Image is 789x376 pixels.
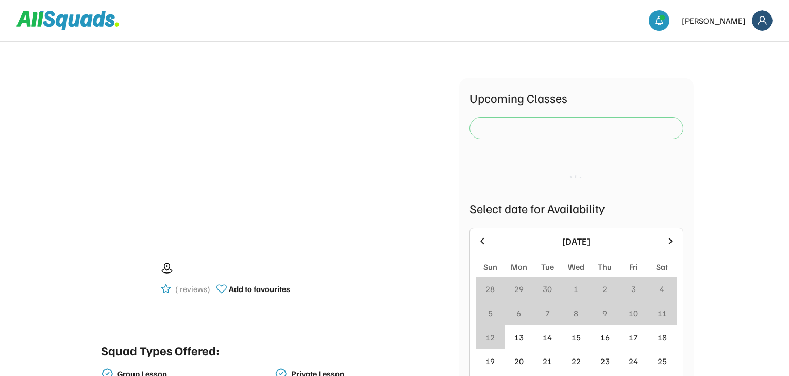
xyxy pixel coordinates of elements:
div: 14 [543,331,552,344]
div: Upcoming Classes [469,89,683,107]
img: yH5BAEAAAAALAAAAAABAAEAAAIBRAA7 [101,253,153,304]
div: 12 [485,331,495,344]
div: 25 [658,355,667,367]
div: 7 [545,307,550,319]
div: [PERSON_NAME] [682,14,746,27]
div: 28 [485,283,495,295]
div: 5 [488,307,493,319]
div: Add to favourites [229,283,290,295]
div: ( reviews) [175,283,210,295]
div: Sat [656,261,668,273]
div: 11 [658,307,667,319]
div: Sun [483,261,497,273]
div: 19 [485,355,495,367]
div: 29 [514,283,524,295]
div: Squad Types Offered: [101,341,220,360]
div: Wed [568,261,584,273]
div: 10 [629,307,638,319]
div: Mon [511,261,527,273]
div: 4 [660,283,664,295]
div: 17 [629,331,638,344]
img: yH5BAEAAAAALAAAAAABAAEAAAIBRAA7 [133,78,416,232]
div: 2 [602,283,607,295]
div: 9 [602,307,607,319]
div: 8 [574,307,578,319]
div: 21 [543,355,552,367]
div: 6 [516,307,521,319]
img: Frame%2018.svg [752,10,773,31]
div: 1 [574,283,578,295]
div: 22 [572,355,581,367]
div: 24 [629,355,638,367]
div: 15 [572,331,581,344]
div: 30 [543,283,552,295]
div: 13 [514,331,524,344]
div: 3 [631,283,636,295]
div: Fri [629,261,638,273]
img: bell-03%20%281%29.svg [654,15,664,26]
div: [DATE] [494,234,659,248]
div: 16 [600,331,610,344]
div: Tue [541,261,554,273]
div: 23 [600,355,610,367]
div: 20 [514,355,524,367]
div: Select date for Availability [469,199,683,217]
div: Thu [598,261,612,273]
div: 18 [658,331,667,344]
